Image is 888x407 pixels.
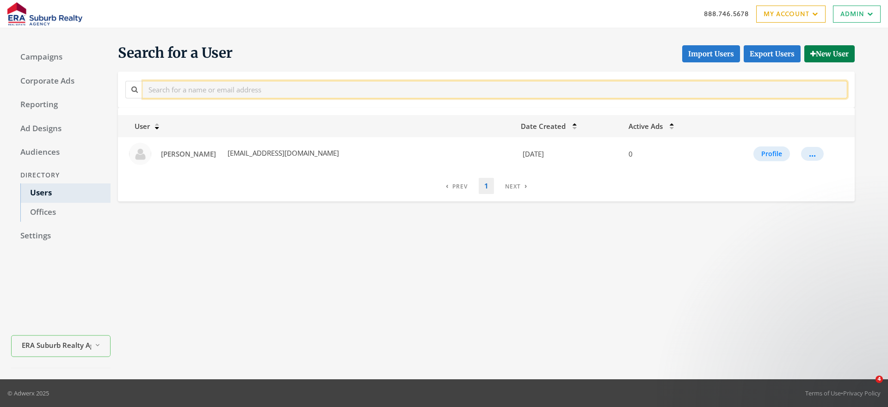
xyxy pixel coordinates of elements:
a: [PERSON_NAME] [155,146,222,163]
a: Corporate Ads [11,72,111,91]
a: Reporting [11,95,111,115]
a: Settings [11,226,111,246]
span: User [123,121,150,131]
div: • [805,389,881,398]
td: 0 [623,137,712,170]
button: Profile [753,146,790,161]
img: Fabrizia Rotondo profile [129,143,151,165]
a: Export Users [744,45,801,62]
a: Admin [833,6,881,23]
input: Search for a name or email address [143,81,847,98]
a: Privacy Policy [843,389,881,397]
span: ERA Suburb Realty Agency [22,340,91,351]
iframe: Intercom notifications message [703,317,888,382]
a: Offices [20,203,111,222]
iframe: Intercom live chat [857,376,879,398]
a: Terms of Use [805,389,841,397]
a: 1 [479,178,494,194]
img: Adwerx [7,2,82,25]
span: Active Ads [629,121,663,131]
a: Campaigns [11,48,111,67]
p: © Adwerx 2025 [7,389,49,398]
span: [PERSON_NAME] [161,149,216,158]
span: Search for a User [118,44,233,62]
td: [DATE] [515,137,623,170]
div: Directory [11,167,111,184]
a: Users [20,183,111,203]
button: ERA Suburb Realty Agency [11,335,111,357]
button: ... [801,147,824,161]
a: My Account [756,6,826,23]
i: Search for a name or email address [131,86,138,93]
span: 4 [876,376,883,383]
span: Date Created [521,121,566,131]
span: [EMAIL_ADDRESS][DOMAIN_NAME] [226,148,339,158]
button: New User [804,45,855,62]
a: Ad Designs [11,119,111,139]
nav: pagination [440,178,533,194]
a: Audiences [11,143,111,162]
a: 888.746.5678 [704,9,749,18]
button: Import Users [682,45,740,62]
